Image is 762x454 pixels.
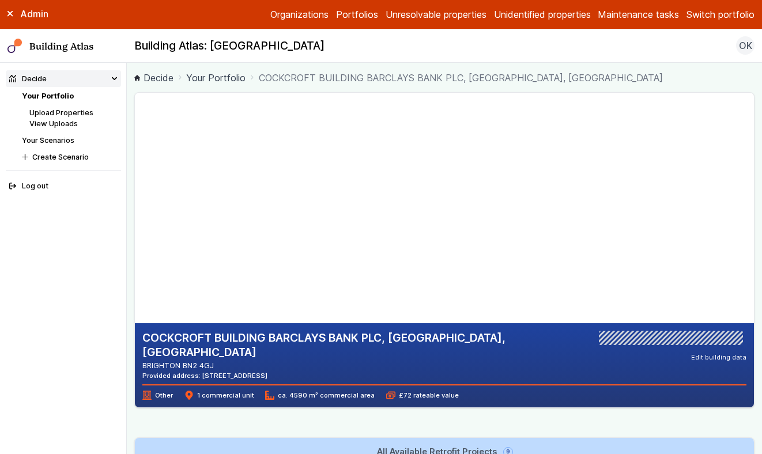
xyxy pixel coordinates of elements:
a: Organizations [270,7,329,21]
span: COCKCROFT BUILDING BARCLAYS BANK PLC, [GEOGRAPHIC_DATA], [GEOGRAPHIC_DATA] [259,71,663,85]
span: Other [142,391,173,400]
h2: COCKCROFT BUILDING BARCLAYS BANK PLC, [GEOGRAPHIC_DATA], [GEOGRAPHIC_DATA] [142,331,592,360]
a: Your Portfolio [186,71,246,85]
button: Switch portfolio [686,7,755,21]
span: 1 commercial unit [184,391,254,400]
button: Edit building data [691,353,746,362]
a: Your Scenarios [22,136,74,145]
a: Portfolios [336,7,378,21]
address: BRIGHTON BN2 4GJ [142,360,592,371]
span: £72 rateable value [386,391,459,400]
a: Unidentified properties [494,7,591,21]
button: Create Scenario [18,149,121,165]
a: Decide [134,71,173,85]
a: View Uploads [29,119,78,128]
img: main-0bbd2752.svg [7,39,22,54]
button: OK [736,36,755,55]
div: Decide [9,73,47,84]
span: OK [739,39,752,52]
div: Provided address: [STREET_ADDRESS] [142,371,592,380]
a: Upload Properties [29,108,93,117]
a: Maintenance tasks [598,7,679,21]
summary: Decide [6,70,121,87]
a: Your Portfolio [22,92,74,100]
button: Log out [6,178,121,195]
h2: Building Atlas: [GEOGRAPHIC_DATA] [134,39,325,54]
a: Unresolvable properties [386,7,486,21]
span: ca. 4590 m² commercial area [265,391,375,400]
